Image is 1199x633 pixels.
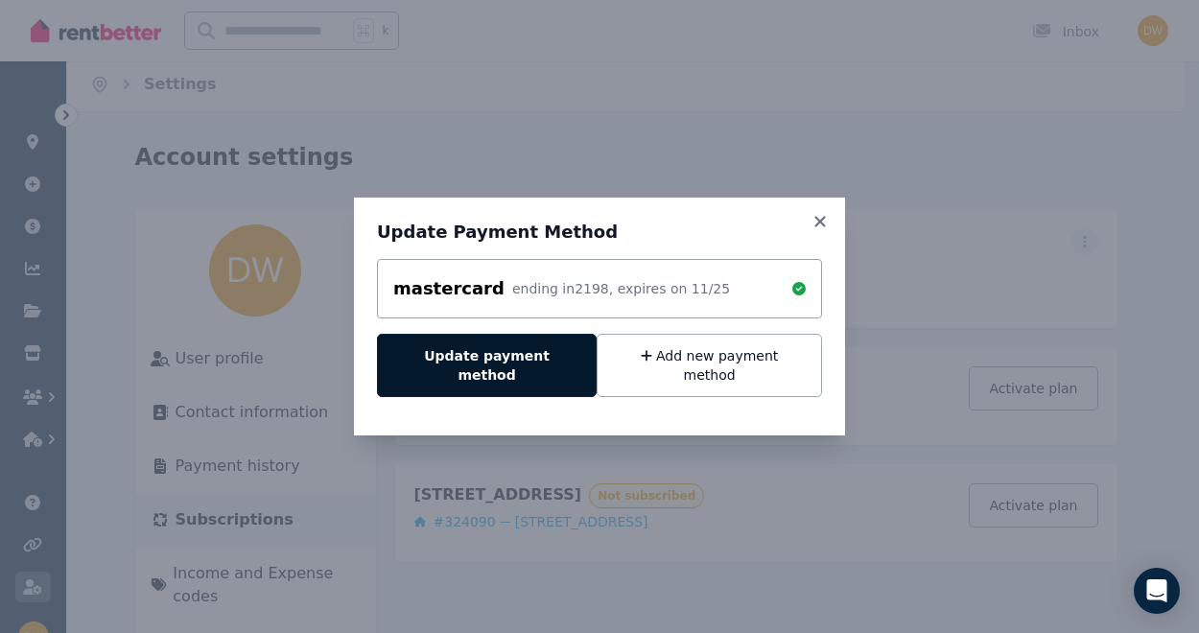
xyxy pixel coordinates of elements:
div: ending in 2198 , expires on 11 / 25 [512,279,730,298]
button: Add new payment method [597,334,822,397]
div: Open Intercom Messenger [1134,568,1180,614]
div: mastercard [393,275,505,302]
button: Update payment method [377,334,597,397]
h3: Update Payment Method [377,221,822,244]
